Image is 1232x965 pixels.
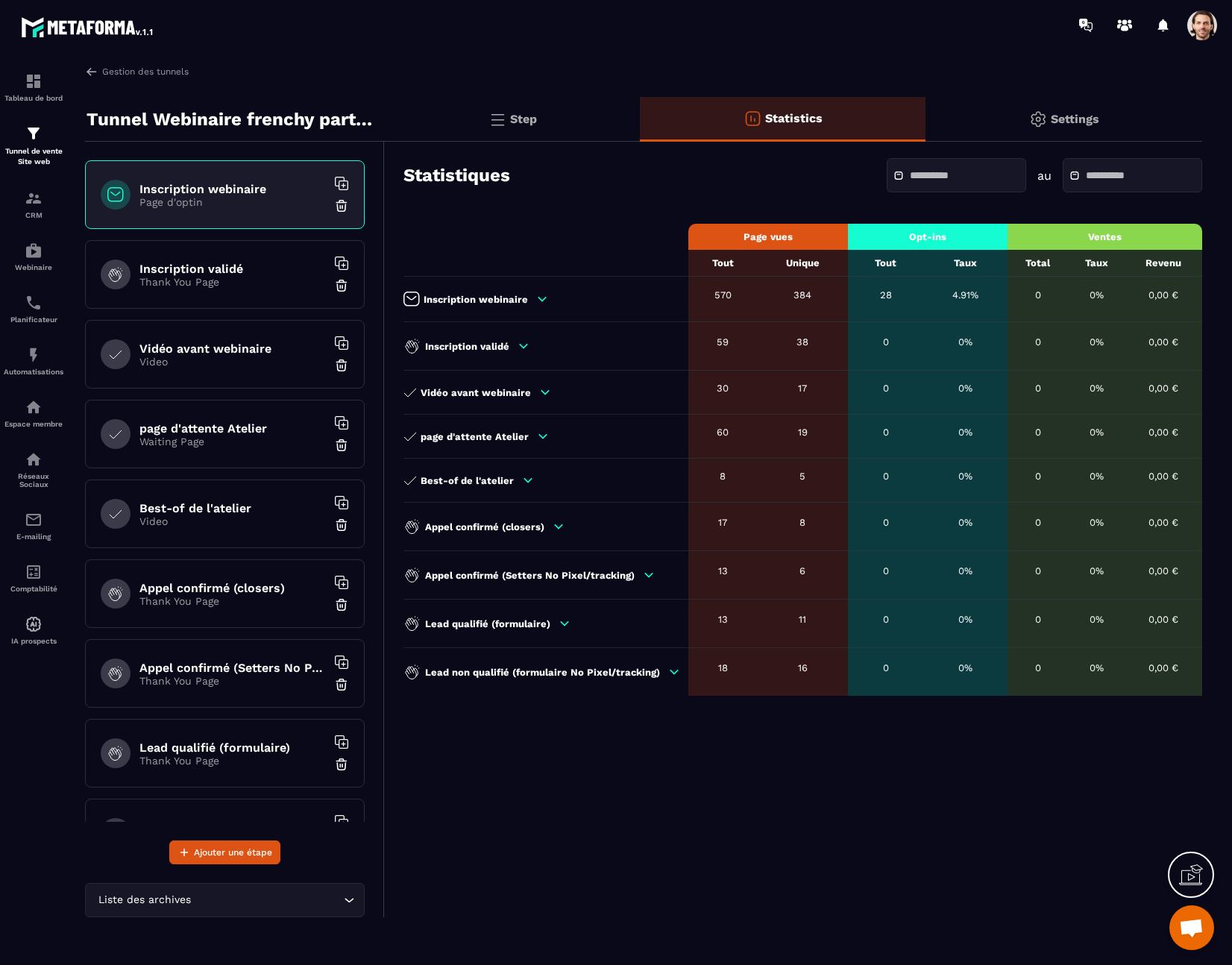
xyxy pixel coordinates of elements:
[139,356,326,368] p: Video
[1008,250,1067,277] th: Total
[403,165,510,186] h3: Statistiques
[855,614,916,625] div: 0
[757,250,848,277] th: Unique
[1133,614,1195,625] div: 0,00 €
[931,336,1000,348] div: 0%
[1133,565,1195,576] div: 0,00 €
[139,196,326,208] p: Page d'optin
[139,501,326,515] h6: Best-of de l'atelier
[696,565,749,576] div: 13
[1015,517,1060,528] div: 0
[1075,565,1118,576] div: 0%
[1133,336,1195,348] div: 0,00 €
[4,335,63,387] a: automationsautomationsAutomatisations
[425,570,635,581] p: Appel confirmé (Setters No Pixel/tracking)
[85,883,365,917] div: Search for option
[25,563,43,581] img: accountant
[334,438,349,453] img: trash
[139,421,326,436] h6: page d'attente Atelier
[696,614,749,625] div: 13
[1075,662,1118,673] div: 0%
[1133,289,1195,301] div: 0,00 €
[848,224,1008,250] th: Opt-ins
[95,892,194,908] span: Liste des archives
[1133,517,1195,528] div: 0,00 €
[334,198,349,213] img: trash
[1075,517,1118,528] div: 0%
[169,840,280,864] button: Ajouter une étape
[1008,224,1202,250] th: Ventes
[931,427,1000,438] div: 0%
[4,94,63,102] p: Tableau de bord
[931,517,1000,528] div: 0%
[1133,383,1195,394] div: 0,00 €
[696,336,749,348] div: 59
[139,820,326,834] h6: Lead non qualifié (formulaire No Pixel/tracking)
[510,112,537,126] p: Step
[1169,905,1214,950] div: Open chat
[139,182,326,196] h6: Inscription webinaire
[139,276,326,288] p: Thank You Page
[764,289,840,301] div: 384
[139,262,326,276] h6: Inscription validé
[1015,383,1060,394] div: 0
[855,289,916,301] div: 28
[139,342,326,356] h6: Vidéo avant webinaire
[764,662,840,673] div: 16
[764,336,840,348] div: 38
[1125,250,1202,277] th: Revenu
[25,189,43,207] img: formation
[1133,427,1195,438] div: 0,00 €
[4,315,63,324] p: Planificateur
[1051,112,1099,126] p: Settings
[855,662,916,673] div: 0
[764,471,840,482] div: 5
[744,110,761,128] img: stats-o.f719a939.svg
[764,614,840,625] div: 11
[4,585,63,593] p: Comptabilité
[855,383,916,394] div: 0
[4,263,63,271] p: Webinaire
[931,471,1000,482] div: 0%
[139,595,326,607] p: Thank You Page
[1133,471,1195,482] div: 0,00 €
[421,431,529,442] p: page d'attente Atelier
[688,224,848,250] th: Page vues
[25,294,43,312] img: scheduler
[4,387,63,439] a: automationsautomationsEspace membre
[1075,289,1118,301] div: 0%
[696,517,749,528] div: 17
[425,667,660,678] p: Lead non qualifié (formulaire No Pixel/tracking)
[4,283,63,335] a: schedulerschedulerPlanificateur
[488,110,506,128] img: bars.0d591741.svg
[4,211,63,219] p: CRM
[85,65,189,78] a: Gestion des tunnels
[1015,289,1060,301] div: 0
[139,436,326,447] p: Waiting Page
[1015,662,1060,673] div: 0
[688,250,757,277] th: Tout
[764,427,840,438] div: 19
[25,450,43,468] img: social-network
[764,565,840,576] div: 6
[425,521,544,532] p: Appel confirmé (closers)
[334,358,349,373] img: trash
[4,61,63,113] a: formationformationTableau de bord
[4,500,63,552] a: emailemailE-mailing
[21,13,155,40] img: logo
[1075,471,1118,482] div: 0%
[334,518,349,532] img: trash
[139,661,326,675] h6: Appel confirmé (Setters No Pixel/tracking)
[1068,250,1125,277] th: Taux
[4,230,63,283] a: automationsautomationsWebinaire
[1015,565,1060,576] div: 0
[4,472,63,488] p: Réseaux Sociaux
[923,250,1008,277] th: Taux
[139,675,326,687] p: Thank You Page
[4,439,63,500] a: social-networksocial-networkRéseaux Sociaux
[4,368,63,376] p: Automatisations
[421,475,514,486] p: Best-of de l'atelier
[1133,662,1195,673] div: 0,00 €
[87,104,374,134] p: Tunnel Webinaire frenchy partners
[1075,336,1118,348] div: 0%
